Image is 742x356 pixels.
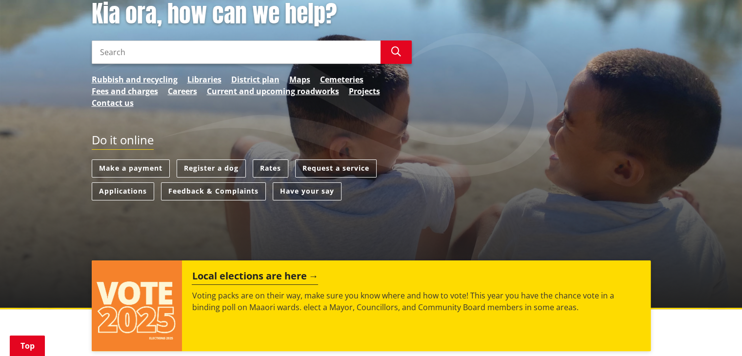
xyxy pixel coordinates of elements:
[177,159,246,178] a: Register a dog
[192,270,318,285] h2: Local elections are here
[92,97,134,109] a: Contact us
[92,260,651,351] a: Local elections are here Voting packs are on their way, make sure you know where and how to vote!...
[231,74,280,85] a: District plan
[697,315,732,350] iframe: Messenger Launcher
[92,133,154,150] h2: Do it online
[187,74,221,85] a: Libraries
[253,159,288,178] a: Rates
[295,159,377,178] a: Request a service
[161,182,266,200] a: Feedback & Complaints
[92,85,158,97] a: Fees and charges
[168,85,197,97] a: Careers
[10,336,45,356] a: Top
[92,159,170,178] a: Make a payment
[273,182,341,200] a: Have your say
[289,74,310,85] a: Maps
[192,290,641,313] p: Voting packs are on their way, make sure you know where and how to vote! This year you have the c...
[349,85,380,97] a: Projects
[320,74,363,85] a: Cemeteries
[92,260,182,351] img: Vote 2025
[92,40,381,64] input: Search input
[207,85,339,97] a: Current and upcoming roadworks
[92,182,154,200] a: Applications
[92,74,178,85] a: Rubbish and recycling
